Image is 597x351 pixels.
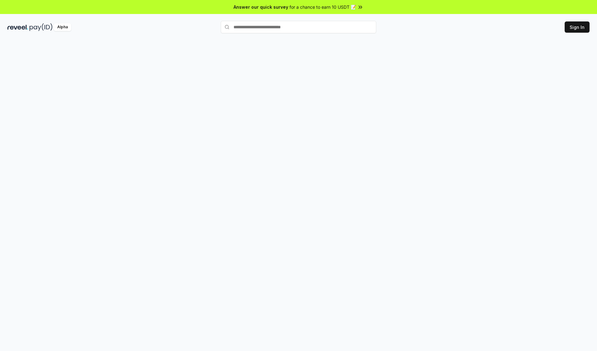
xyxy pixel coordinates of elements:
img: reveel_dark [7,23,28,31]
img: pay_id [30,23,53,31]
span: Answer our quick survey [234,4,288,10]
div: Alpha [54,23,71,31]
button: Sign In [565,21,590,33]
span: for a chance to earn 10 USDT 📝 [289,4,356,10]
